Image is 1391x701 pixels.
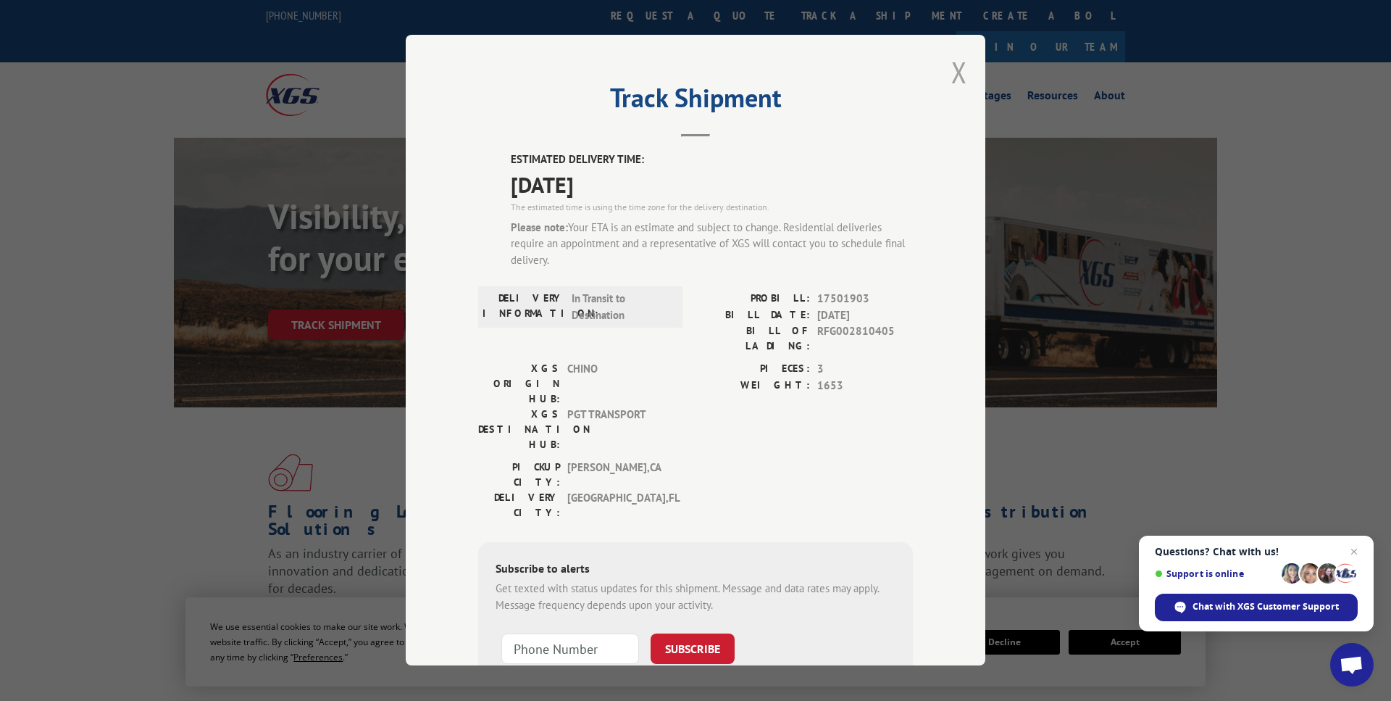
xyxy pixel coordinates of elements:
[1155,546,1358,557] span: Questions? Chat with us!
[567,407,665,452] span: PGT TRANSPORT
[817,323,913,354] span: RFG002810405
[496,581,895,613] div: Get texted with status updates for this shipment. Message and data rates may apply. Message frequ...
[478,361,560,407] label: XGS ORIGIN HUB:
[1192,600,1339,613] span: Chat with XGS Customer Support
[511,201,913,214] div: The estimated time is using the time zone for the delivery destination.
[695,361,810,378] label: PIECES:
[478,88,913,115] h2: Track Shipment
[1155,594,1358,621] div: Chat with XGS Customer Support
[1155,568,1277,579] span: Support is online
[817,307,913,324] span: [DATE]
[478,407,560,452] label: XGS DESTINATION HUB:
[511,220,913,269] div: Your ETA is an estimate and subject to change. Residential deliveries require an appointment and ...
[511,168,913,201] span: [DATE]
[567,490,665,520] span: [GEOGRAPHIC_DATA] , FL
[651,634,735,664] button: SUBSCRIBE
[695,323,810,354] label: BILL OF LADING:
[1330,643,1374,687] div: Open chat
[511,152,913,168] label: ESTIMATED DELIVERY TIME:
[478,490,560,520] label: DELIVERY CITY:
[817,378,913,394] span: 1653
[496,560,895,581] div: Subscribe to alerts
[572,291,669,323] span: In Transit to Destination
[567,460,665,490] span: [PERSON_NAME] , CA
[567,361,665,407] span: CHINO
[817,291,913,307] span: 17501903
[511,220,568,234] strong: Please note:
[695,378,810,394] label: WEIGHT:
[817,361,913,378] span: 3
[501,634,639,664] input: Phone Number
[1345,543,1363,560] span: Close chat
[483,291,564,323] label: DELIVERY INFORMATION:
[951,53,967,91] button: Close modal
[695,291,810,307] label: PROBILL:
[478,460,560,490] label: PICKUP CITY:
[695,307,810,324] label: BILL DATE:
